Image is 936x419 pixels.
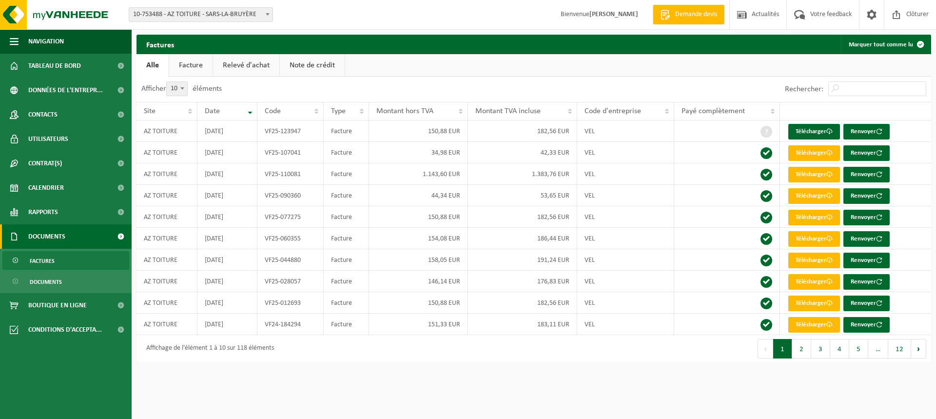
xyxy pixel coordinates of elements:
button: Renvoyer [843,317,890,333]
td: VF25-110081 [257,163,324,185]
td: AZ TOITURE [136,206,197,228]
span: 10 [167,82,187,96]
td: Facture [324,206,370,228]
span: Demande devis [673,10,720,20]
span: Code [265,107,281,115]
td: 1.143,60 EUR [369,163,468,185]
td: Facture [324,163,370,185]
td: VEL [577,163,675,185]
div: Affichage de l'élément 1 à 10 sur 118 éléments [141,340,274,358]
a: Facture [169,54,213,77]
td: AZ TOITURE [136,163,197,185]
td: 150,88 EUR [369,120,468,142]
td: AZ TOITURE [136,314,197,335]
span: 10-753488 - AZ TOITURE - SARS-LA-BRUYÈRE [129,8,273,21]
td: Facture [324,185,370,206]
td: 182,56 EUR [468,292,577,314]
span: Contrat(s) [28,151,62,176]
span: 10-753488 - AZ TOITURE - SARS-LA-BRUYÈRE [129,7,273,22]
td: 53,65 EUR [468,185,577,206]
button: Renvoyer [843,296,890,311]
button: Renvoyer [843,253,890,268]
td: AZ TOITURE [136,271,197,292]
span: … [868,339,888,359]
td: AZ TOITURE [136,249,197,271]
span: Montant hors TVA [376,107,433,115]
td: VF24-184294 [257,314,324,335]
td: VEL [577,249,675,271]
td: VEL [577,228,675,249]
a: Alle [136,54,169,77]
td: VF25-107041 [257,142,324,163]
td: 158,05 EUR [369,249,468,271]
td: VEL [577,314,675,335]
td: VEL [577,185,675,206]
td: 154,08 EUR [369,228,468,249]
td: AZ TOITURE [136,185,197,206]
button: Renvoyer [843,145,890,161]
button: 1 [773,339,792,359]
td: [DATE] [197,185,257,206]
td: 182,56 EUR [468,206,577,228]
td: 150,88 EUR [369,206,468,228]
td: 151,33 EUR [369,314,468,335]
button: Marquer tout comme lu [841,35,930,54]
span: Site [144,107,156,115]
a: Demande devis [653,5,724,24]
span: Tableau de bord [28,54,81,78]
a: Télécharger [788,188,840,204]
span: Navigation [28,29,64,54]
td: VF25-044880 [257,249,324,271]
td: VF25-012693 [257,292,324,314]
button: 2 [792,339,811,359]
td: AZ TOITURE [136,142,197,163]
a: Note de crédit [280,54,345,77]
a: Documents [2,272,129,291]
td: AZ TOITURE [136,292,197,314]
button: Renvoyer [843,124,890,140]
td: 34,98 EUR [369,142,468,163]
td: [DATE] [197,120,257,142]
button: Renvoyer [843,167,890,182]
td: 183,11 EUR [468,314,577,335]
a: Télécharger [788,317,840,333]
td: Facture [324,249,370,271]
span: Données de l'entrepr... [28,78,103,102]
a: Télécharger [788,145,840,161]
span: Date [205,107,220,115]
a: Factures [2,251,129,270]
td: 150,88 EUR [369,292,468,314]
td: VEL [577,292,675,314]
a: Télécharger [788,124,840,140]
td: [DATE] [197,249,257,271]
td: VEL [577,120,675,142]
span: Code d'entreprise [585,107,641,115]
button: Renvoyer [843,188,890,204]
td: 42,33 EUR [468,142,577,163]
span: Calendrier [28,176,64,200]
td: VEL [577,206,675,228]
h2: Factures [136,35,184,54]
td: Facture [324,271,370,292]
td: VF25-123947 [257,120,324,142]
span: Conditions d'accepta... [28,318,102,342]
td: AZ TOITURE [136,120,197,142]
button: 12 [888,339,911,359]
span: Montant TVA incluse [475,107,541,115]
span: Documents [28,224,65,249]
td: VEL [577,142,675,163]
span: Factures [30,252,55,270]
a: Télécharger [788,210,840,225]
td: VF25-077275 [257,206,324,228]
button: Renvoyer [843,231,890,247]
span: Payé complètement [682,107,745,115]
td: VF25-090360 [257,185,324,206]
button: Previous [758,339,773,359]
button: Renvoyer [843,210,890,225]
a: Télécharger [788,253,840,268]
strong: [PERSON_NAME] [589,11,638,18]
td: Facture [324,292,370,314]
button: Next [911,339,926,359]
span: Rapports [28,200,58,224]
a: Télécharger [788,296,840,311]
